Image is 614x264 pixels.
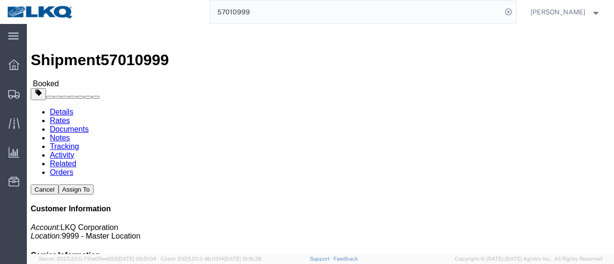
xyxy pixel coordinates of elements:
button: [PERSON_NAME] [530,6,601,18]
input: Search for shipment number, reference number [210,0,502,23]
a: Feedback [333,256,358,262]
span: Copyright © [DATE]-[DATE] Agistix Inc., All Rights Reserved [455,255,602,263]
iframe: FS Legacy Container [27,24,614,254]
span: [DATE] 09:51:04 [118,256,156,262]
span: Client: 2025.20.0-8b113f4 [161,256,261,262]
span: [DATE] 10:16:38 [224,256,261,262]
a: Support [310,256,334,262]
img: logo [7,5,74,19]
span: Marc Metzger [531,7,585,17]
span: Server: 2025.20.0-710e05ee653 [38,256,156,262]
